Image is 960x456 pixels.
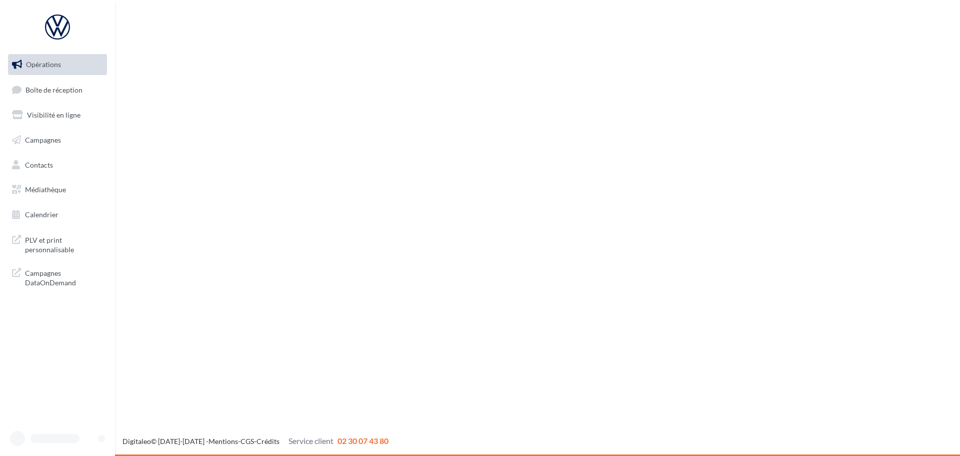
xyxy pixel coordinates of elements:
span: Opérations [26,60,61,69]
span: Médiathèque [25,185,66,194]
a: Mentions [208,437,238,445]
a: CGS [240,437,254,445]
a: Crédits [256,437,279,445]
a: Médiathèque [6,179,109,200]
a: Digitaleo [122,437,151,445]
a: Campagnes DataOnDemand [6,262,109,292]
a: Calendrier [6,204,109,225]
span: Boîte de réception [25,85,82,94]
span: Service client [288,436,333,445]
a: Opérations [6,54,109,75]
span: 02 30 07 43 80 [337,436,388,445]
a: PLV et print personnalisable [6,229,109,259]
span: © [DATE]-[DATE] - - - [122,437,388,445]
span: Contacts [25,160,53,169]
a: Contacts [6,155,109,176]
span: Campagnes DataOnDemand [25,266,103,288]
span: Campagnes [25,136,61,144]
a: Campagnes [6,130,109,151]
a: Visibilité en ligne [6,105,109,126]
a: Boîte de réception [6,79,109,101]
span: Visibilité en ligne [27,111,80,119]
span: Calendrier [25,210,58,219]
span: PLV et print personnalisable [25,233,103,255]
